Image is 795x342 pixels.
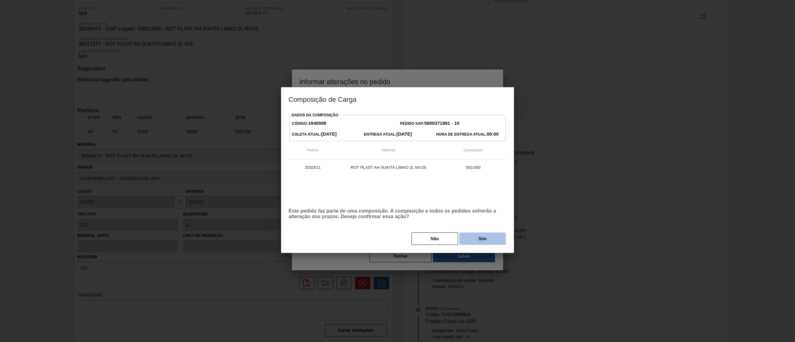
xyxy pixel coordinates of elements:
[307,148,318,152] span: Pedido
[464,148,483,152] span: Quantidade
[382,148,395,152] span: Material
[459,232,506,245] button: Sim
[411,232,458,245] button: Não
[337,160,440,175] td: ROT PLAST AH SUKITA LIMAO 2L NIV25
[436,132,498,137] span: Hora de Entrega Atual:
[288,208,507,219] p: Este pedido faz parte de uma composição. A composição e todos os pedidos sofrerão a alteração dos...
[292,132,337,137] span: Coleta Atual:
[397,131,412,137] strong: [DATE]
[424,120,459,126] strong: 5800371881 - 10
[400,121,459,126] span: Pedido SAP:
[487,131,498,137] strong: 00:00
[288,160,337,175] td: 2032511
[364,132,412,137] span: Entrega Atual:
[440,160,507,175] td: 550,000
[281,87,514,111] h3: Composição de Carga
[308,120,326,126] strong: 1840008
[292,113,338,117] label: Dados da Composição
[292,121,326,126] span: Código:
[321,131,337,137] strong: [DATE]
